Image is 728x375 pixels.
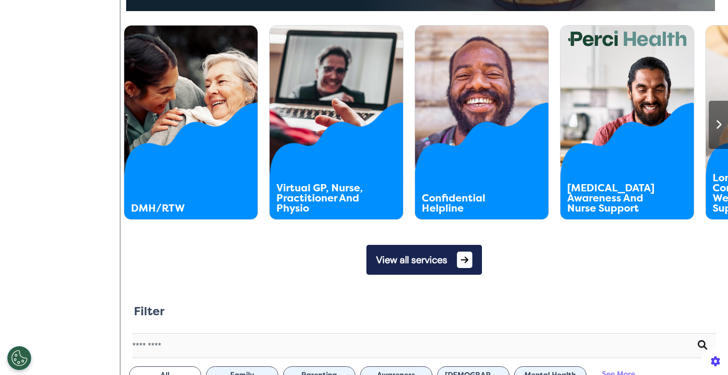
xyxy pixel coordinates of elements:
h2: Filter [134,305,165,319]
div: Confidential Helpline [422,193,515,214]
div: [MEDICAL_DATA] Awareness And Nurse Support [567,183,661,214]
button: View all services [366,245,482,275]
div: DMH/RTW [131,203,224,214]
div: Virtual GP, Nurse, Practitioner And Physio [276,183,370,214]
button: Open Preferences [7,346,31,370]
